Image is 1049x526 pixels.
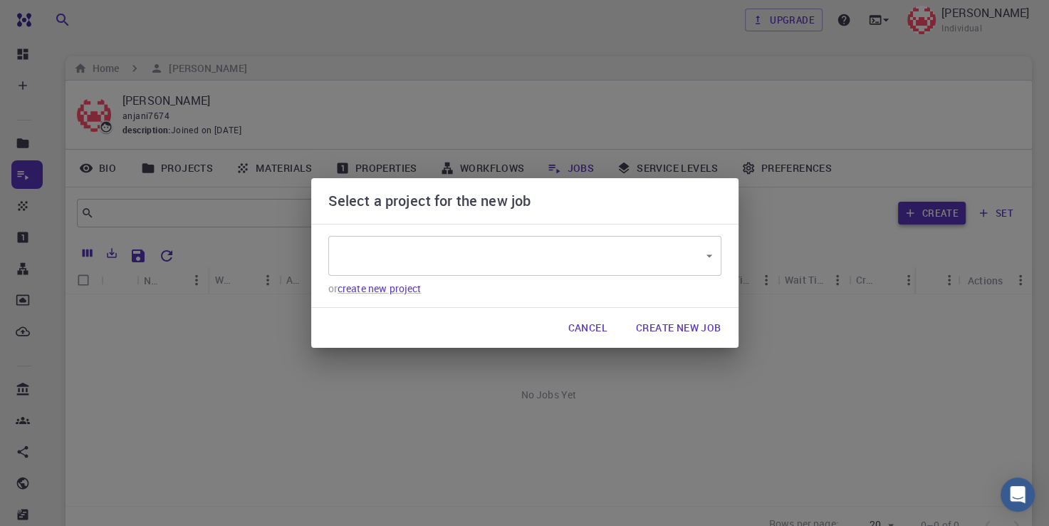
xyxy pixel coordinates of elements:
[328,190,531,212] h6: Select a project for the new job
[556,314,618,342] button: Cancel
[328,282,721,296] p: or
[28,10,80,23] span: Support
[1001,478,1035,512] div: Open Intercom Messenger
[338,282,422,295] a: create new project
[625,314,733,342] button: Create New Job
